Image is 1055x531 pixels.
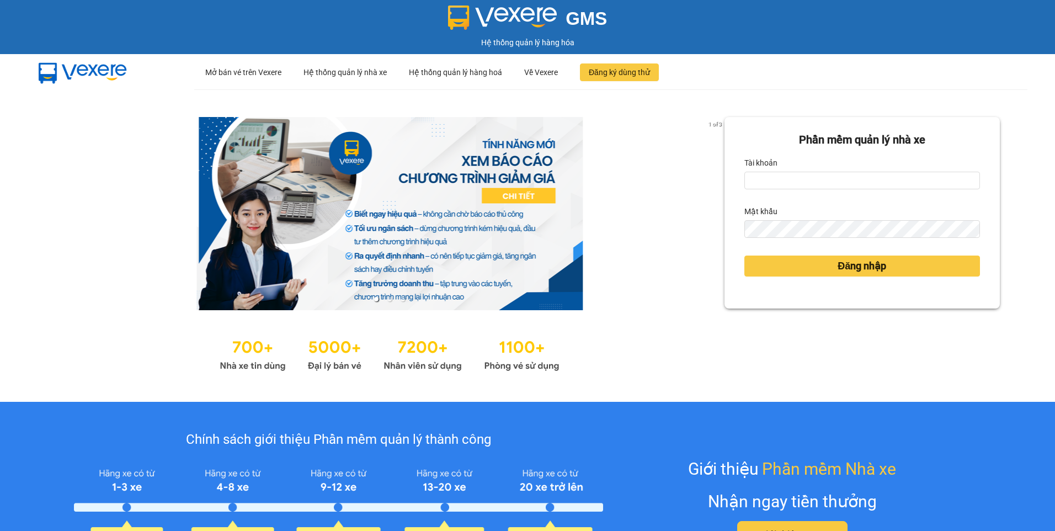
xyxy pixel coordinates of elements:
div: Hệ thống quản lý nhà xe [303,55,387,90]
span: GMS [566,8,607,29]
button: previous slide / item [55,117,71,310]
div: Nhận ngay tiền thưởng [708,488,877,514]
li: slide item 2 [387,297,392,301]
div: Về Vexere [524,55,558,90]
input: Mật khẩu [744,220,980,238]
div: Giới thiệu [688,456,896,482]
label: Tài khoản [744,154,777,172]
li: slide item 3 [401,297,405,301]
label: Mật khẩu [744,203,777,220]
span: Đăng nhập [838,258,886,274]
div: Phần mềm quản lý nhà xe [744,131,980,148]
div: Hệ thống quản lý hàng hóa [3,36,1052,49]
img: Statistics.png [220,332,560,374]
img: mbUUG5Q.png [28,54,138,91]
img: logo 2 [448,6,557,30]
button: next slide / item [709,117,724,310]
a: GMS [448,17,608,25]
div: Hệ thống quản lý hàng hoá [409,55,502,90]
button: Đăng ký dùng thử [580,63,659,81]
button: Đăng nhập [744,256,980,277]
div: Chính sách giới thiệu Phần mềm quản lý thành công [74,429,603,450]
span: Phần mềm Nhà xe [762,456,896,482]
p: 1 of 3 [705,117,724,131]
span: Đăng ký dùng thử [589,66,650,78]
input: Tài khoản [744,172,980,189]
div: Mở bán vé trên Vexere [205,55,281,90]
li: slide item 1 [374,297,379,301]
